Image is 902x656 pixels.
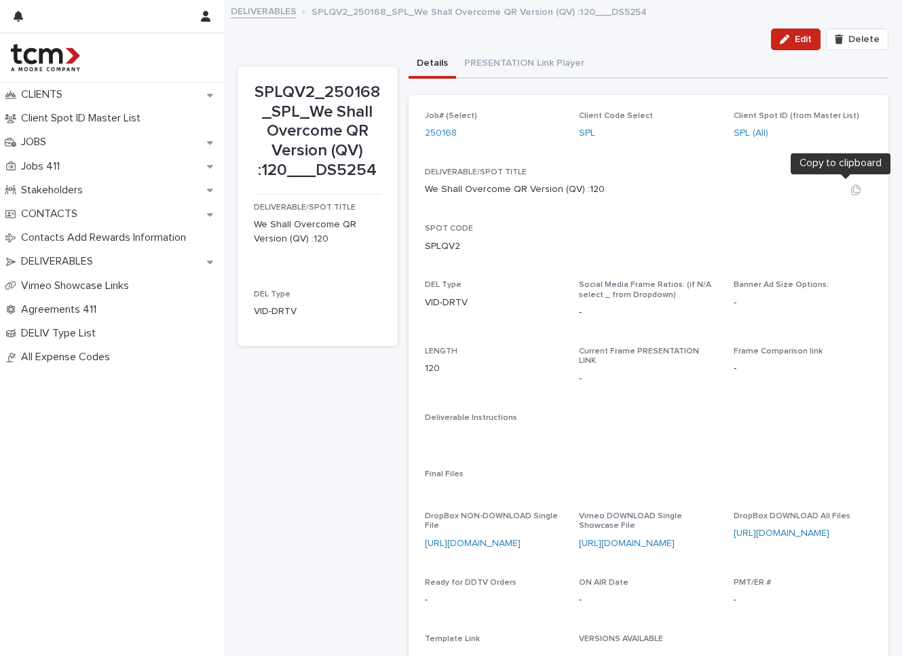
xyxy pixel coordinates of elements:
[425,593,563,607] p: -
[734,593,872,607] p: -
[734,296,872,310] p: -
[848,35,880,44] span: Delete
[579,305,717,320] p: -
[579,112,653,120] span: Client Code Select
[16,208,88,220] p: CONTACTS
[425,539,521,548] a: [URL][DOMAIN_NAME]
[425,126,457,140] a: 250168
[16,327,107,340] p: DELIV Type List
[16,351,121,364] p: All Expense Codes
[11,44,80,71] img: 4hMmSqQkux38exxPVZHQ
[254,218,381,246] p: We Shall Overcome QR Version (QV) :120
[771,28,821,50] button: Edit
[254,290,290,298] span: DEL Type
[579,372,582,386] p: -
[425,182,605,197] p: We Shall Overcome QR Version (QV) :120
[312,3,647,18] p: SPLQV2_250168_SPL_We Shall Overcome QR Version (QV) :120___DS5254
[16,303,107,316] p: Agreements 411
[579,539,675,548] a: [URL][DOMAIN_NAME]
[734,347,823,355] span: Frame Comparison link
[425,347,457,355] span: LENGTH
[579,593,717,607] p: -
[425,362,563,376] p: 120
[425,579,516,587] span: Ready for DDTV Orders
[425,239,460,254] p: SPLQV2
[734,126,768,140] a: SPL (All)
[254,305,381,319] p: VID-DRTV
[579,126,595,140] a: SPL
[734,281,829,289] span: Banner Ad Size Options:
[425,635,480,643] span: Template Link
[579,347,699,365] span: Current Frame PRESENTATION LINK
[734,528,829,538] a: [URL][DOMAIN_NAME]
[254,83,381,180] p: SPLQV2_250168_SPL_We Shall Overcome QR Version (QV) :120___DS5254
[734,512,850,520] span: DropBox DOWNLOAD All Files
[579,512,682,530] span: Vimeo DOWNLOAD Single Showcase File
[409,50,456,79] button: Details
[425,470,464,478] span: Final Files
[425,512,558,530] span: DropBox NON-DOWNLOAD Single File
[231,3,297,18] a: DELIVERABLES
[425,296,563,310] p: VID-DRTV
[16,255,104,268] p: DELIVERABLES
[734,579,771,587] span: PMT/ER #
[579,579,628,587] span: ON AIR Date
[425,112,477,120] span: Job# (Select)
[254,204,356,212] span: DELIVERABLE/SPOT TITLE
[425,225,473,233] span: SPOT CODE
[425,414,517,422] span: Deliverable Instructions
[734,362,872,376] p: -
[16,231,197,244] p: Contacts Add Rewards Information
[826,28,888,50] button: Delete
[795,35,812,44] span: Edit
[16,136,57,149] p: JOBS
[16,88,73,101] p: CLIENTS
[425,168,527,176] span: DELIVERABLE/SPOT TITLE
[16,279,140,292] p: Vimeo Showcase Links
[16,160,71,173] p: Jobs 411
[579,281,711,298] span: Social Media Frame Ratios: (if N/A select _ from Dropdown)
[734,112,859,120] span: Client Spot ID (from Master List)
[425,281,462,289] span: DEL Type
[16,112,151,125] p: Client Spot ID Master List
[456,50,593,79] button: PRESENTATION Link Player
[16,184,94,197] p: Stakeholders
[579,635,663,643] span: VERSIONS AVAILABLE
